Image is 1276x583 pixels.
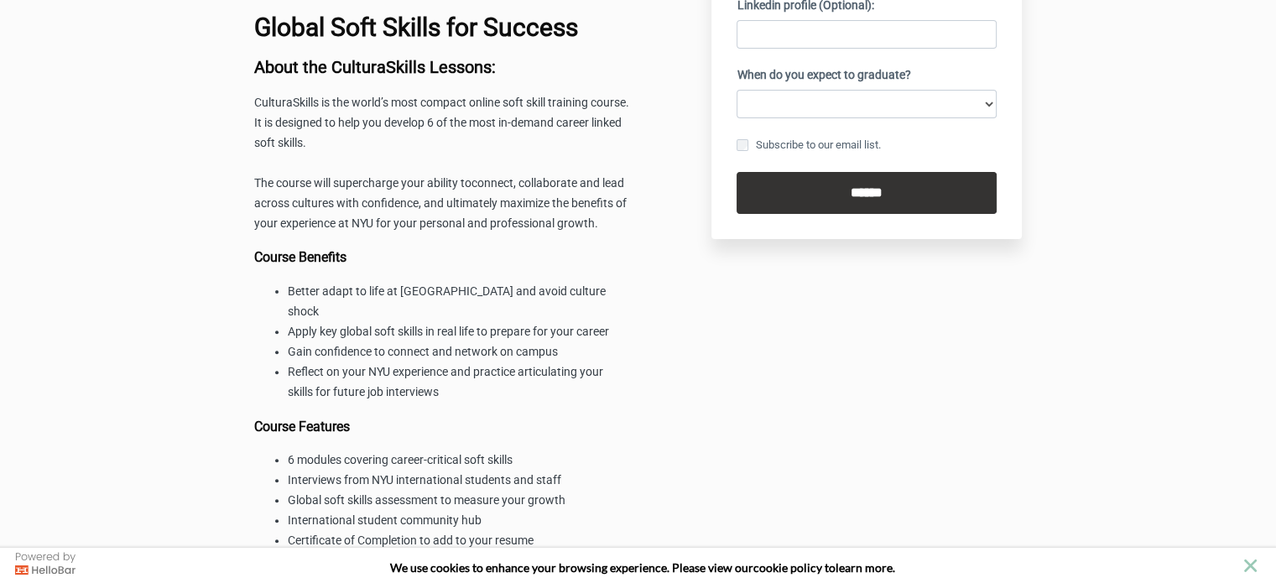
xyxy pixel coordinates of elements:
h3: About the CulturaSkills Lessons: [254,58,630,76]
span: Gain confidence to connect and network on campus [288,345,558,358]
b: Course Benefits [254,249,346,265]
strong: to [825,560,836,575]
span: Reflect on your NYU experience and practice articulating your skills for future job interviews [288,365,603,398]
span: The course will supercharge your ability to [254,176,471,190]
span: learn more. [836,560,895,575]
b: Course Features [254,419,350,435]
span: connect, collaborate and lead across cultures with confidence, and ultimately maximize the benefi... [254,176,627,230]
span: Apply key global soft skills in real life to prepare for your career [288,325,609,338]
span: International student community hub [288,513,482,527]
span: Better adapt to life at [GEOGRAPHIC_DATA] and avoid culture shock [288,284,606,318]
a: cookie policy [753,560,822,575]
button: close [1240,555,1261,576]
input: Subscribe to our email list. [737,139,748,151]
label: When do you expect to graduate? [737,65,910,86]
span: 6 modules covering career-critical soft skills [288,453,513,466]
span: Global soft skills assessment to measure your growth [288,493,565,507]
span: Interviews from NYU international students and staff [288,473,561,487]
span: Certificate of Completion to add to your resume [288,534,534,547]
b: Global Soft Skills for Success [254,13,578,42]
label: Subscribe to our email list. [737,136,880,154]
span: We use cookies to enhance your browsing experience. Please view our [390,560,753,575]
span: CulturaSkills is the world’s most compact online soft skill training course. It is designed to he... [254,96,629,149]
